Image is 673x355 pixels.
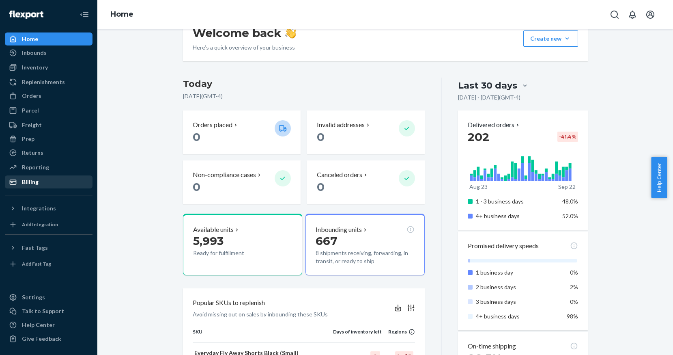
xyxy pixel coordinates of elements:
[476,268,556,277] p: 1 business day
[5,291,92,304] a: Settings
[5,258,92,271] a: Add Fast Tag
[22,178,39,186] div: Billing
[5,175,92,188] a: Billing
[651,157,667,198] button: Help Center
[5,146,92,159] a: Returns
[183,78,425,91] h3: Today
[476,197,556,206] p: 1 - 3 business days
[458,93,520,102] p: [DATE] - [DATE] ( GMT-4 )
[5,76,92,89] a: Replenishments
[570,284,578,290] span: 2%
[193,310,328,318] p: Avoid missing out on sales by inbounding these SKUs
[458,79,517,92] div: Last 30 days
[476,312,556,320] p: 4+ business days
[104,3,140,26] ol: breadcrumbs
[307,110,425,154] button: Invalid addresses 0
[22,293,45,301] div: Settings
[5,305,92,318] a: Talk to Support
[307,160,425,204] button: Canceled orders 0
[193,298,265,307] p: Popular SKUs to replenish
[193,130,200,144] span: 0
[193,249,268,257] p: Ready for fulfillment
[570,269,578,276] span: 0%
[22,335,61,343] div: Give Feedback
[22,321,55,329] div: Help Center
[317,180,325,194] span: 0
[193,225,234,234] p: Available units
[624,6,641,23] button: Open notifications
[316,249,415,265] p: 8 shipments receiving, forwarding, in transit, or ready to ship
[642,6,658,23] button: Open account menu
[5,332,92,345] button: Give Feedback
[476,283,556,291] p: 2 business days
[193,328,333,342] th: SKU
[193,43,296,52] p: Here’s a quick overview of your business
[22,106,39,115] div: Parcel
[193,26,296,40] h1: Welcome back
[476,298,556,306] p: 3 business days
[468,241,539,251] p: Promised delivery speeds
[5,218,92,231] a: Add Integration
[5,104,92,117] a: Parcel
[22,149,43,157] div: Returns
[22,78,65,86] div: Replenishments
[5,89,92,102] a: Orders
[193,170,256,180] p: Non-compliance cases
[183,214,302,275] button: Available units5,993Ready for fulfillment
[317,120,365,130] p: Invalid addresses
[557,132,578,142] div: -41.4 %
[5,202,92,215] button: Integrations
[567,313,578,320] span: 98%
[5,46,92,59] a: Inbounds
[558,183,576,191] p: Sep 22
[468,120,521,130] button: Delivered orders
[285,27,296,39] img: hand-wave emoji
[22,135,34,143] div: Prep
[305,214,425,275] button: Inbounding units6678 shipments receiving, forwarding, in transit, or ready to ship
[183,110,301,154] button: Orders placed 0
[468,130,489,144] span: 202
[5,132,92,145] a: Prep
[22,63,48,71] div: Inventory
[5,119,92,132] a: Freight
[22,121,42,129] div: Freight
[22,49,47,57] div: Inbounds
[5,161,92,174] a: Reporting
[193,120,232,130] p: Orders placed
[476,212,556,220] p: 4+ business days
[9,11,43,19] img: Flexport logo
[5,32,92,45] a: Home
[22,307,64,315] div: Talk to Support
[22,221,58,228] div: Add Integration
[22,163,49,171] div: Reporting
[469,183,488,191] p: Aug 23
[193,234,224,248] span: 5,993
[183,160,301,204] button: Non-compliance cases 0
[22,244,48,252] div: Fast Tags
[110,10,133,19] a: Home
[523,30,578,47] button: Create new
[562,198,578,205] span: 48.0%
[193,180,200,194] span: 0
[606,6,623,23] button: Open Search Box
[333,328,382,342] th: Days of inventory left
[76,6,92,23] button: Close Navigation
[5,61,92,74] a: Inventory
[22,35,38,43] div: Home
[316,234,337,248] span: 667
[5,318,92,331] a: Help Center
[382,328,415,335] div: Regions
[22,260,51,267] div: Add Fast Tag
[22,204,56,212] div: Integrations
[183,92,425,100] p: [DATE] ( GMT-4 )
[468,342,516,351] p: On-time shipping
[5,241,92,254] button: Fast Tags
[317,130,325,144] span: 0
[316,225,362,234] p: Inbounding units
[570,298,578,305] span: 0%
[317,170,362,180] p: Canceled orders
[562,212,578,219] span: 52.0%
[22,92,41,100] div: Orders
